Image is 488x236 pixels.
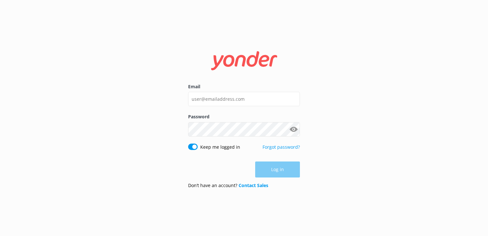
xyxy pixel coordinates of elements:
input: user@emailaddress.com [188,92,300,106]
a: Forgot password? [263,144,300,150]
label: Password [188,113,300,120]
a: Contact Sales [239,182,268,188]
button: Show password [287,123,300,136]
label: Keep me logged in [200,144,240,151]
p: Don’t have an account? [188,182,268,189]
label: Email [188,83,300,90]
